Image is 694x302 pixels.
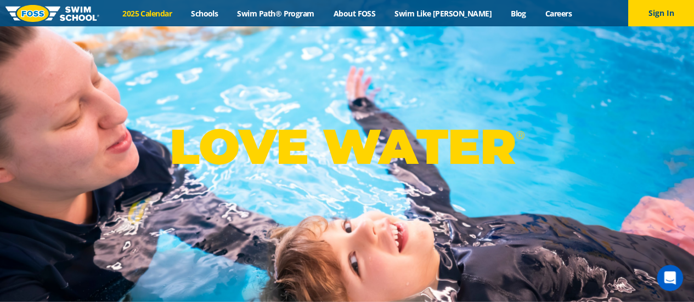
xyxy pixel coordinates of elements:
[5,5,99,22] img: FOSS Swim School Logo
[324,8,385,19] a: About FOSS
[385,8,501,19] a: Swim Like [PERSON_NAME]
[170,117,524,176] p: LOVE WATER
[228,8,324,19] a: Swim Path® Program
[657,265,683,291] iframe: Intercom live chat
[516,128,524,142] sup: ®
[182,8,228,19] a: Schools
[501,8,535,19] a: Blog
[535,8,581,19] a: Careers
[113,8,182,19] a: 2025 Calendar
